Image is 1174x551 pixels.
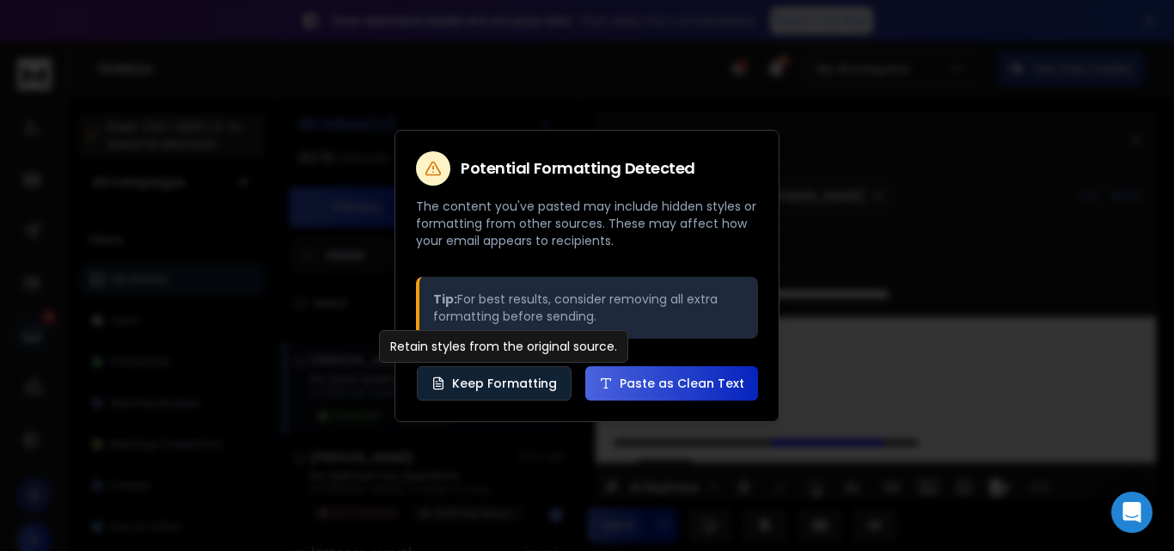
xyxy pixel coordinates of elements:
[417,366,572,401] button: Keep Formatting
[379,330,628,363] div: Retain styles from the original source.
[433,291,457,308] strong: Tip:
[416,198,758,249] p: The content you've pasted may include hidden styles or formatting from other sources. These may a...
[1111,492,1153,533] div: Open Intercom Messenger
[433,291,744,325] p: For best results, consider removing all extra formatting before sending.
[585,366,758,401] button: Paste as Clean Text
[461,161,695,176] h2: Potential Formatting Detected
